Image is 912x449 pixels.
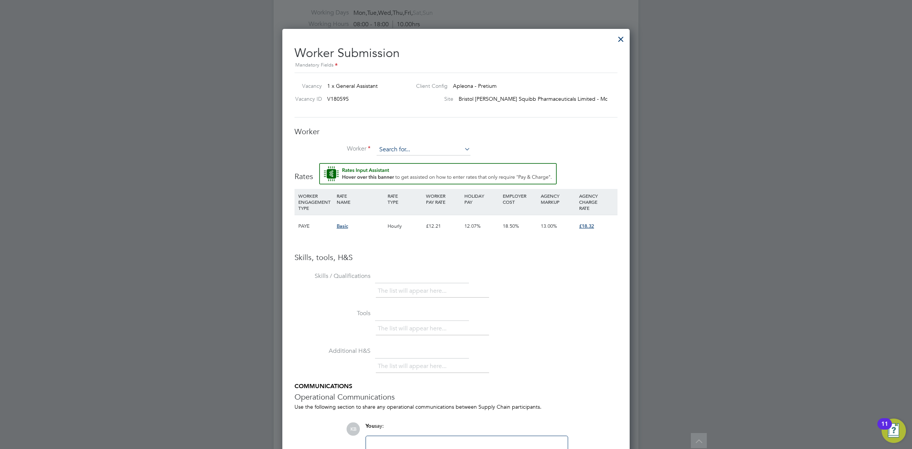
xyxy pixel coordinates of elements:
li: The list will appear here... [378,324,450,334]
div: RATE TYPE [386,189,424,209]
div: WORKER PAY RATE [424,189,462,209]
label: Skills / Qualifications [294,272,370,280]
div: EMPLOYER COST [501,189,539,209]
h2: Worker Submission [294,40,617,70]
li: The list will appear here... [378,361,450,371]
div: £12.21 [424,215,462,237]
label: Tools [294,309,370,317]
div: Hourly [386,215,424,237]
span: Bristol [PERSON_NAME] Squibb Pharmaceuticals Limited - Moreton - C… [459,95,635,102]
div: AGENCY CHARGE RATE [577,189,616,215]
button: Open Resource Center, 11 new notifications [882,419,906,443]
label: Client Config [410,83,448,89]
label: Site [410,95,453,102]
label: Vacancy ID [291,95,322,102]
h3: Skills, tools, H&S [294,252,617,262]
h3: Operational Communications [294,392,617,402]
span: 13.00% [541,223,557,229]
div: Mandatory Fields [294,61,617,70]
h3: Worker [294,127,617,136]
span: Apleona - Pretium [453,83,497,89]
label: Worker [294,145,370,153]
label: Additional H&S [294,347,370,355]
label: Vacancy [291,83,322,89]
div: AGENCY MARKUP [539,189,577,209]
span: V180595 [327,95,349,102]
li: The list will appear here... [378,286,450,296]
span: £18.32 [579,223,594,229]
div: RATE NAME [335,189,386,209]
div: WORKER ENGAGEMENT TYPE [296,189,335,215]
h3: Rates [294,163,617,181]
h5: COMMUNICATIONS [294,382,617,390]
input: Search for... [377,144,470,155]
span: You [366,423,375,429]
div: Use the following section to share any operational communications between Supply Chain participants. [294,403,617,410]
span: 1 x General Assistant [327,83,378,89]
span: KB [347,422,360,436]
span: 18.50% [503,223,519,229]
div: PAYE [296,215,335,237]
span: 12.07% [464,223,481,229]
button: Rate Assistant [319,163,557,184]
div: 11 [881,424,888,434]
div: HOLIDAY PAY [462,189,501,209]
span: Basic [337,223,348,229]
div: say: [366,422,568,436]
